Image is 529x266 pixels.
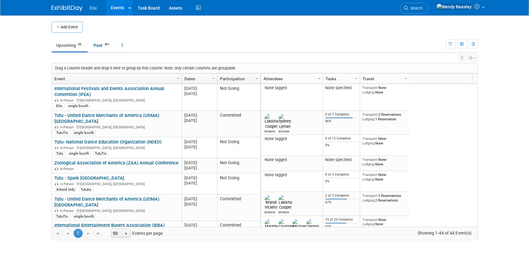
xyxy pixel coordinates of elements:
span: Transport: [362,157,378,162]
span: Lodging: [362,198,375,202]
span: In-Person [60,146,76,150]
a: Column Settings [402,73,409,83]
span: Go to the previous page [65,231,70,236]
a: International Entertainment Buyers Association (IEBA) [54,222,165,228]
div: None tagged [263,157,320,162]
div: [DATE] [184,196,214,202]
a: Column Settings [353,73,360,83]
div: None tagged [263,136,320,141]
div: 2 of 3 Complete [325,193,357,198]
span: Lodging: [362,222,375,226]
img: In-Person Event [55,167,58,170]
div: 67% [325,200,357,205]
div: [DATE] [184,175,214,181]
a: Tutu - Spark [GEOGRAPHIC_DATA] [54,175,124,181]
img: Wendy Beasley [436,3,472,10]
div: None tagged [263,172,320,177]
span: 50 [111,229,122,238]
span: - [197,197,198,201]
div: 86% [325,119,357,123]
div: [DATE] [184,139,214,144]
span: 44 [76,42,83,47]
div: [GEOGRAPHIC_DATA], [GEOGRAPHIC_DATA] [54,208,179,213]
div: [GEOGRAPHIC_DATA], [GEOGRAPHIC_DATA] [54,98,179,103]
a: Tutu - United Dance Merchants of America (UDMA) [GEOGRAPHIC_DATA] [54,113,159,124]
div: single booth [66,103,90,108]
div: single booth [72,130,96,135]
div: None None [362,157,407,166]
div: [GEOGRAPHIC_DATA], [GEOGRAPHIC_DATA] [54,145,179,150]
span: - [197,223,198,227]
a: Dates [184,73,213,84]
span: Go to the last page [96,231,101,236]
a: Upcoming44 [52,39,88,51]
img: Michael Reklis [292,219,306,234]
div: [DATE] [184,86,214,91]
div: [DATE] [184,113,214,118]
span: In-Person [60,98,76,102]
div: [DATE] [184,160,214,165]
a: Zoological Association of America (ZAA) Annual Conference [54,160,178,166]
a: Search [400,3,428,14]
img: ExhibitDay [52,5,82,11]
span: In-Person [60,125,76,129]
span: Search [408,6,422,10]
span: Events per page [103,229,169,238]
div: 0% [325,179,357,184]
span: In-Person [60,209,76,213]
div: TutuTix [54,214,70,219]
span: Etix [90,6,97,10]
span: Go to the next page [86,231,91,236]
div: 0 of 12 Complete [325,136,357,141]
span: Transport: [362,112,378,117]
span: Lodging: [362,90,375,94]
span: - [197,160,198,165]
span: select [124,231,128,236]
a: Tasks [325,73,356,84]
span: Transport: [362,193,378,198]
div: [DATE] [184,165,214,171]
div: Lakisha Cooper [265,129,275,133]
img: Maddie Warren (Snider) [265,219,278,239]
div: Sydney Lyman [279,129,289,133]
span: - [197,176,198,180]
a: Column Settings [210,73,217,83]
div: Drag a column header and drop it here to group by that column. Note: only certain columns are gro... [52,63,477,73]
div: Tutu [54,151,65,156]
div: single booth [67,151,91,156]
div: 0 of 3 Complete [325,172,357,177]
img: In-Person Event [55,146,58,149]
span: - [197,86,198,91]
div: None None [362,136,407,145]
div: Tututix [79,187,93,192]
td: Not Going [217,173,260,194]
div: Brandi Vickers [265,210,275,214]
span: Transport: [362,218,378,222]
div: 6 of 7 Complete [325,112,357,117]
span: Showing 1-44 of 44 Event(s) [412,229,477,237]
span: In-Person [60,182,76,186]
div: None None [362,172,407,181]
a: Tutu - United Dance Merchants of America (UDMA) [GEOGRAPHIC_DATA] [54,196,159,208]
a: Column Settings [316,73,323,83]
span: In-Person [60,167,76,171]
a: Go to the first page [53,229,62,238]
td: Not Going [217,137,260,158]
div: None specified [325,157,357,162]
div: [DATE] [184,181,214,186]
span: 1 [73,229,83,238]
span: Transport: [362,172,378,177]
div: 2 Reservations 1 Reservation [362,112,407,121]
div: 0% [325,143,357,148]
button: Add Event [52,22,82,33]
a: Go to the last page [94,229,103,238]
span: 461 [103,42,111,47]
div: [DATE] [184,144,214,150]
img: Lakisha Cooper [279,195,292,210]
span: - [197,139,198,144]
div: [GEOGRAPHIC_DATA], [GEOGRAPHIC_DATA] [54,181,179,186]
a: Column Settings [254,73,260,83]
a: Event [54,73,178,84]
span: Transport: [362,136,378,141]
a: Go to the previous page [63,229,72,238]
